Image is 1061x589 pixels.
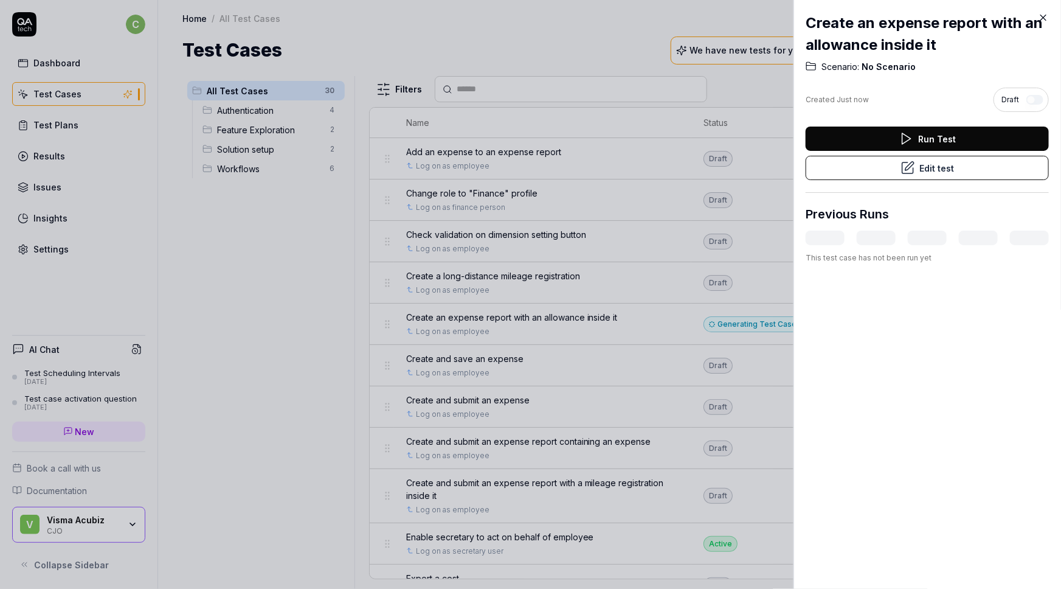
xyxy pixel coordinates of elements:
[806,253,1049,263] div: This test case has not been run yet
[837,95,869,104] time: Just now
[806,94,869,105] div: Created
[806,205,889,223] h3: Previous Runs
[821,61,859,73] span: Scenario:
[859,61,916,73] span: No Scenario
[806,156,1049,180] button: Edit test
[806,127,1049,151] button: Run Test
[806,12,1049,56] h2: Create an expense report with an allowance inside it
[1001,94,1019,105] span: Draft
